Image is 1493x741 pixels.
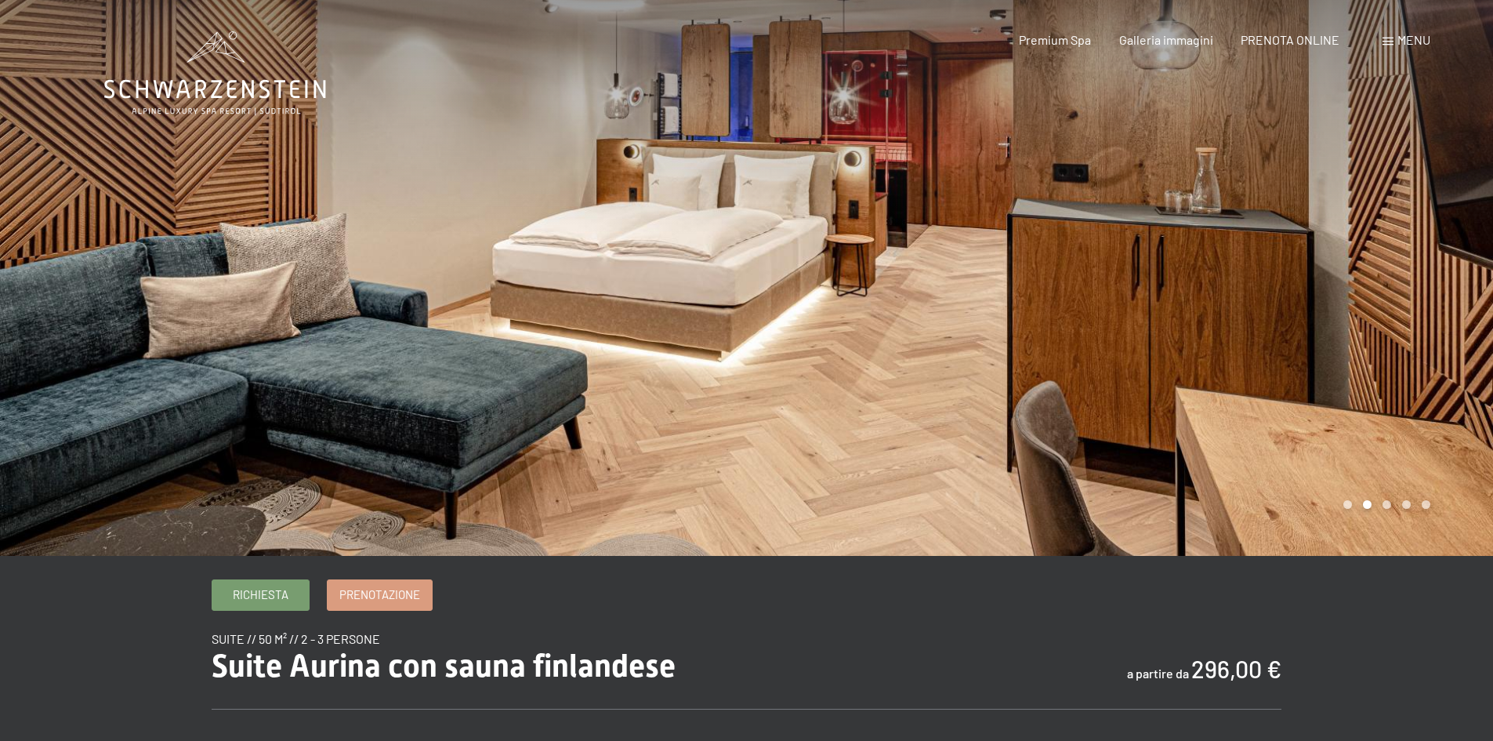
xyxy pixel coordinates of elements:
[1019,32,1091,47] a: Premium Spa
[1191,655,1281,683] b: 296,00 €
[212,631,380,646] span: suite // 50 m² // 2 - 3 persone
[212,580,309,610] a: Richiesta
[212,648,676,685] span: Suite Aurina con sauna finlandese
[1127,666,1189,681] span: a partire da
[328,580,432,610] a: Prenotazione
[339,587,420,603] span: Prenotazione
[233,587,288,603] span: Richiesta
[1241,32,1339,47] a: PRENOTA ONLINE
[1119,32,1213,47] a: Galleria immagini
[1397,32,1430,47] span: Menu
